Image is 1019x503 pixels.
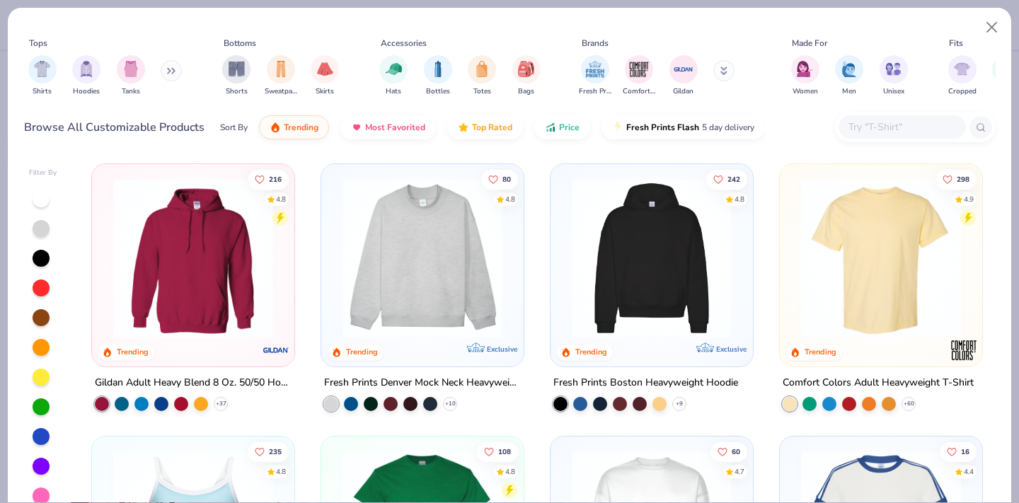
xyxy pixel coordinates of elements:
img: TopRated.gif [458,122,469,133]
button: Top Rated [447,115,523,139]
span: 80 [502,175,511,183]
img: 91acfc32-fd48-4d6b-bdad-a4c1a30ac3fc [565,178,739,338]
button: filter button [222,55,251,97]
div: Made For [792,37,827,50]
button: Trending [259,115,329,139]
span: Price [559,122,580,133]
img: Sweatpants Image [273,61,289,77]
span: Men [842,86,856,97]
div: Tops [29,37,47,50]
img: Hoodies Image [79,61,94,77]
div: filter for Sweatpants [265,55,297,97]
button: Like [706,169,747,189]
span: Fresh Prints [579,86,611,97]
span: Most Favorited [365,122,425,133]
button: Fresh Prints Flash5 day delivery [601,115,765,139]
span: Sweatpants [265,86,297,97]
img: Cropped Image [954,61,970,77]
div: 4.8 [735,194,744,204]
button: filter button [791,55,819,97]
button: filter button [265,55,297,97]
button: filter button [72,55,100,97]
img: Comfort Colors Image [628,59,650,80]
div: 4.8 [277,194,287,204]
div: filter for Shorts [222,55,251,97]
div: Brands [582,37,609,50]
img: Comfort Colors logo [949,336,977,364]
img: Unisex Image [885,61,902,77]
div: Fresh Prints Denver Mock Neck Heavyweight Sweatshirt [324,374,521,392]
img: Shorts Image [229,61,245,77]
div: 4.7 [735,466,744,477]
div: filter for Bottles [424,55,452,97]
button: filter button [28,55,57,97]
img: 029b8af0-80e6-406f-9fdc-fdf898547912 [794,178,968,338]
button: filter button [379,55,408,97]
div: 4.8 [277,466,287,477]
span: Top Rated [472,122,512,133]
button: filter button [311,55,339,97]
span: Cropped [948,86,977,97]
span: Unisex [883,86,904,97]
div: 4.9 [964,194,974,204]
img: Tanks Image [123,61,139,77]
div: Bottoms [224,37,256,50]
img: Bags Image [518,61,534,77]
div: Sort By [220,121,248,134]
img: Gildan logo [262,336,290,364]
button: filter button [468,55,496,97]
div: filter for Men [835,55,863,97]
div: filter for Hats [379,55,408,97]
img: flash.gif [612,122,623,133]
span: + 9 [676,400,683,408]
img: Men Image [841,61,857,77]
div: filter for Unisex [880,55,908,97]
button: filter button [669,55,698,97]
button: Like [935,169,977,189]
img: most_fav.gif [351,122,362,133]
button: Like [710,441,747,461]
span: + 60 [903,400,914,408]
span: Fresh Prints Flash [626,122,699,133]
span: Tanks [122,86,140,97]
span: Shorts [226,86,248,97]
button: Close [979,14,1006,41]
img: 01756b78-01f6-4cc6-8d8a-3c30c1a0c8ac [106,178,280,338]
img: Bottles Image [430,61,446,77]
span: 5 day delivery [702,120,754,136]
span: Shirts [33,86,52,97]
button: Like [248,169,289,189]
button: filter button [424,55,452,97]
span: 216 [270,175,282,183]
span: Totes [473,86,491,97]
div: Fits [949,37,963,50]
div: filter for Shirts [28,55,57,97]
div: filter for Skirts [311,55,339,97]
img: f5d85501-0dbb-4ee4-b115-c08fa3845d83 [335,178,509,338]
span: 235 [270,448,282,455]
img: Totes Image [474,61,490,77]
div: Comfort Colors Adult Heavyweight T-Shirt [783,374,974,392]
img: Women Image [797,61,813,77]
div: Fresh Prints Boston Heavyweight Hoodie [553,374,738,392]
button: Like [940,441,977,461]
span: Women [793,86,818,97]
div: filter for Cropped [948,55,977,97]
span: Comfort Colors [623,86,655,97]
span: + 37 [216,400,226,408]
span: Hoodies [73,86,100,97]
span: 298 [957,175,969,183]
div: filter for Women [791,55,819,97]
span: Gildan [673,86,693,97]
div: filter for Fresh Prints [579,55,611,97]
button: filter button [880,55,908,97]
div: filter for Totes [468,55,496,97]
span: Exclusive [716,345,747,354]
div: filter for Hoodies [72,55,100,97]
button: Price [534,115,590,139]
div: filter for Comfort Colors [623,55,655,97]
button: filter button [117,55,145,97]
img: trending.gif [270,122,281,133]
div: filter for Tanks [117,55,145,97]
span: Trending [284,122,318,133]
